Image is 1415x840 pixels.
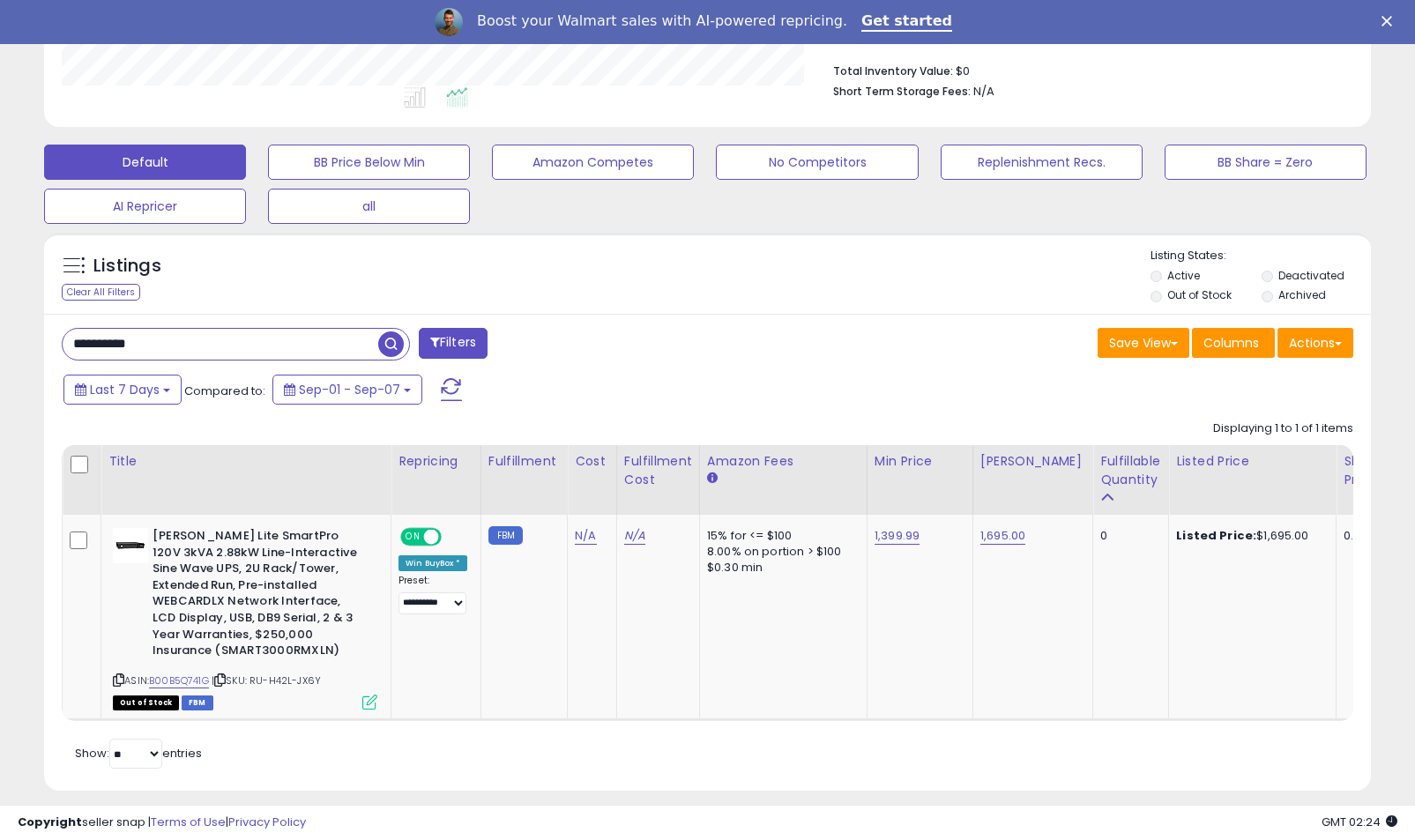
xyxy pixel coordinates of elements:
[398,575,467,614] div: Preset:
[1098,328,1189,358] button: Save View
[1277,328,1353,358] button: Actions
[398,555,467,571] div: Win BuyBox *
[1151,248,1371,264] p: Listing States:
[875,527,920,545] a: 1,399.99
[707,471,718,487] small: Amazon Fees.
[1203,334,1259,352] span: Columns
[439,530,467,545] span: OFF
[833,59,1340,80] li: $0
[268,189,470,224] button: all
[1100,452,1161,489] div: Fulfillable Quantity
[93,254,161,279] h5: Listings
[1100,528,1155,544] div: 0
[151,814,226,830] a: Terms of Use
[1278,287,1326,302] label: Archived
[1165,145,1367,180] button: BB Share = Zero
[113,695,179,710] span: All listings that are currently out of stock and unavailable for purchase on Amazon
[272,375,422,405] button: Sep-01 - Sep-07
[707,452,860,471] div: Amazon Fees
[398,452,473,471] div: Repricing
[149,673,209,688] a: B00B5Q741G
[212,673,321,688] span: | SKU: RU-H42L-JX6Y
[90,381,160,398] span: Last 7 Days
[44,189,246,224] button: AI Repricer
[1167,287,1232,302] label: Out of Stock
[1167,268,1200,283] label: Active
[153,528,367,664] b: [PERSON_NAME] Lite SmartPro 120V 3kVA 2.88kW Line-Interactive Sine Wave UPS, 2U Rack/Tower, Exten...
[477,12,847,30] div: Boost your Walmart sales with AI-powered repricing.
[435,8,463,36] img: Profile image for Adrian
[707,528,853,544] div: 15% for <= $100
[18,814,82,830] strong: Copyright
[44,145,246,180] button: Default
[1192,328,1275,358] button: Columns
[108,452,384,471] div: Title
[299,381,400,398] span: Sep-01 - Sep-07
[575,527,596,545] a: N/A
[488,526,523,545] small: FBM
[575,452,609,471] div: Cost
[1344,528,1373,544] div: 0.00
[624,452,692,489] div: Fulfillment Cost
[973,83,994,100] span: N/A
[402,530,424,545] span: ON
[833,63,953,78] b: Total Inventory Value:
[113,528,377,708] div: ASIN:
[1213,420,1353,437] div: Displaying 1 to 1 of 1 items
[707,544,853,560] div: 8.00% on portion > $100
[1381,16,1399,26] div: Close
[62,284,140,301] div: Clear All Filters
[182,695,213,710] span: FBM
[75,745,202,762] span: Show: entries
[63,375,182,405] button: Last 7 Days
[228,814,306,830] a: Privacy Policy
[268,145,470,180] button: BB Price Below Min
[861,12,952,32] a: Get started
[1176,528,1322,544] div: $1,695.00
[980,527,1025,545] a: 1,695.00
[419,328,488,359] button: Filters
[833,84,971,99] b: Short Term Storage Fees:
[980,452,1085,471] div: [PERSON_NAME]
[18,814,306,831] div: seller snap | |
[184,383,265,399] span: Compared to:
[624,527,645,545] a: N/A
[1344,452,1379,489] div: Ship Price
[716,145,918,180] button: No Competitors
[488,452,560,471] div: Fulfillment
[1322,814,1397,830] span: 2025-09-18 02:24 GMT
[941,145,1143,180] button: Replenishment Recs.
[707,560,853,576] div: $0.30 min
[1176,527,1256,544] b: Listed Price:
[875,452,965,471] div: Min Price
[1278,268,1344,283] label: Deactivated
[113,528,148,563] img: 31NRsTAMnOL._SL40_.jpg
[492,145,694,180] button: Amazon Competes
[1176,452,1329,471] div: Listed Price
